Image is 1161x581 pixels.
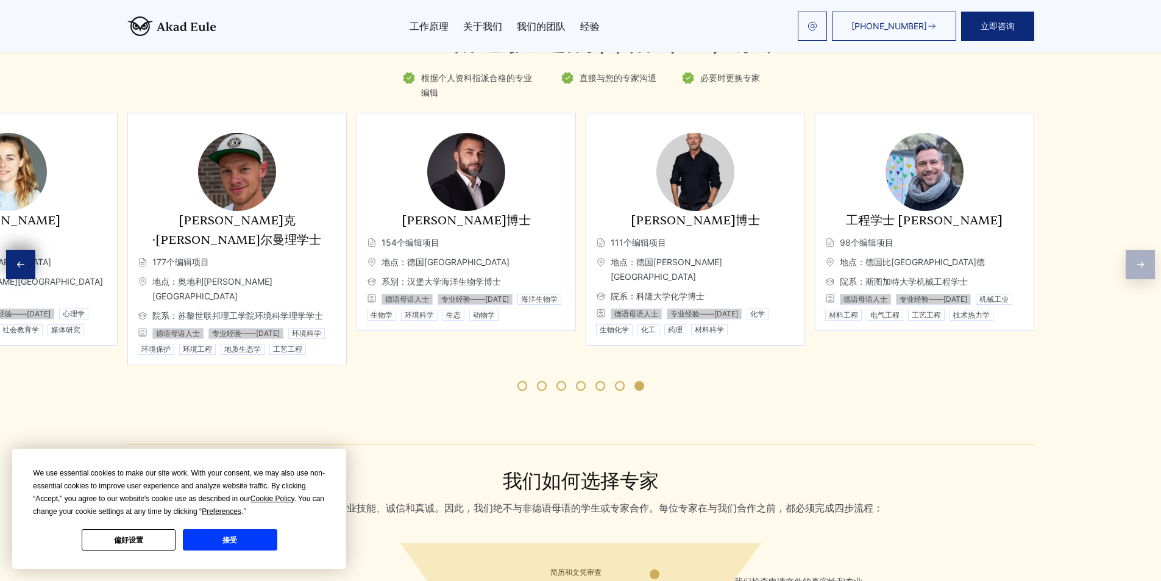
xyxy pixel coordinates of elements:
span: Go to slide 2 [537,381,547,391]
font: 111个编辑项目 [611,237,666,248]
font: 接受 [222,536,237,544]
img: 马尔特·库施博士 [427,133,505,211]
font: 生态 [446,310,461,319]
font: 心理学 [63,309,85,318]
span: Go to slide 6 [615,381,625,391]
font: 工艺工程 [912,310,941,319]
font: 媒体研究 [51,325,80,334]
font: 地点：奥地利[PERSON_NAME][GEOGRAPHIC_DATA] [152,276,272,301]
font: 工艺工程 [273,344,302,354]
font: 社会教育学 [2,325,39,334]
font: 地点：德国比[GEOGRAPHIC_DATA]德 [840,257,985,267]
font: 动物学 [473,310,495,319]
font: 154个编辑项目 [382,237,439,248]
div: Cookie 同意提示 [12,449,346,569]
font: 地质生态学 [224,344,261,354]
font: 地点：德国[GEOGRAPHIC_DATA] [382,257,509,267]
font: 德语母语人士 [156,329,200,338]
font: 技术热力学 [953,310,990,319]
font: 生物化学 [600,325,629,334]
font: 必要时更换专家 [700,73,760,83]
font: 工程学士 [PERSON_NAME] [846,213,1003,228]
font: [PHONE_NUMBER] [851,21,927,31]
font: 环境保护 [141,344,171,354]
font: 直接与您的专家沟通 [580,73,656,83]
font: 机械工业 [979,294,1009,304]
a: 经验 [580,21,600,31]
font: 药理 [668,325,683,334]
font: 我们的团队 [517,20,566,32]
font: 177个编辑项目 [152,257,209,267]
font: 化学 [750,309,765,318]
font: 地点：德国[PERSON_NAME][GEOGRAPHIC_DATA] [611,257,722,282]
div: 上一张幻灯片 [6,250,35,279]
a: 关于我们 [463,21,502,31]
div: 8 / 11 [357,113,576,331]
span: Go to slide 1 [517,381,527,391]
img: 埃里克·齐默尔曼理学士 [198,133,276,211]
div: 9/11 [586,113,805,346]
font: 德语母语人士 [614,309,658,318]
font: [PERSON_NAME]博士 [631,213,760,228]
a: 我们的团队 [517,21,566,31]
font: 院系：苏黎世联邦理工学院环境科学理学学士 [152,310,323,321]
font: 专业经验——[DATE] [441,294,509,304]
font: 专业经验——[DATE] [212,329,280,338]
font: 专业经验——[DATE] [900,294,967,304]
button: 偏好设置 [82,529,176,551]
font: 98个编辑项目 [840,237,893,248]
font: 院系：斯图加特大学机械工程学士 [840,276,968,287]
font: 电气工程 [870,310,900,319]
font: 简历和文凭审查 [550,568,602,577]
span: Preferences [202,507,241,516]
font: 环境科学 [292,329,321,338]
span: Go to slide 5 [595,381,605,391]
span: Go to slide 4 [576,381,586,391]
a: [PHONE_NUMBER] [832,12,956,41]
font: 环境科学 [405,310,434,319]
span: Cookie Policy [250,494,294,503]
img: 电子邮件 [808,21,817,31]
font: 专业经验——[DATE] [670,309,738,318]
font: 我们如何选择专家 [503,469,659,494]
font: 化工 [641,325,656,334]
font: 系别：汉堡大学海洋生物学博士 [382,276,501,287]
font: 偏好设置 [114,536,143,544]
a: 工作原理 [410,21,449,31]
button: 接受 [183,529,277,551]
font: 工作原理 [410,20,449,32]
font: 关于我们 [463,20,502,32]
div: 10 / 11 [815,113,1034,331]
div: We use essential cookies to make our site work. With your consent, we may also use non-essential ... [33,467,325,518]
img: 标识 [127,16,216,36]
font: [PERSON_NAME]博士 [402,213,531,228]
img: 马库斯·施耐德博士 [656,133,734,211]
font: 德语母语人士 [843,294,887,304]
button: 立即咨询 [961,12,1034,41]
div: 7 / 11 [127,113,347,365]
font: [PERSON_NAME]克·[PERSON_NAME]尔曼理学士 [152,213,321,248]
font: 生物学 [371,310,392,319]
img: 工程学士 Tobias Fischer [886,133,964,211]
font: 根据个人资料指派合格的专业编辑 [421,73,532,98]
span: Go to slide 3 [556,381,566,391]
font: 经验 [580,20,600,32]
font: 材料工程 [829,310,858,319]
font: 德语母语人士 [385,294,429,304]
font: 环境工程 [183,344,212,354]
span: Go to slide 7 [634,381,644,391]
font: 海洋生物学 [521,294,558,304]
font: 立即咨询 [981,21,1015,31]
font: 材料科学 [695,325,724,334]
font: 我们高度重视专业技能、诚信和真诚。因此，我们绝不与非德语母语的学生或专家合作。每位专家在与我们合作之前，都必须完成四步流程： [279,502,883,514]
font: 院系：科隆大学化学博士 [611,291,705,301]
